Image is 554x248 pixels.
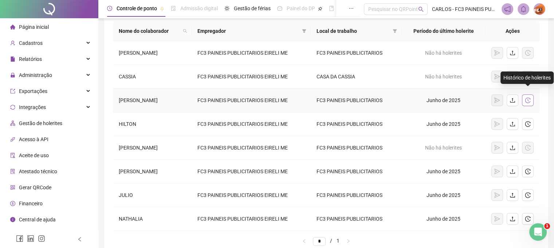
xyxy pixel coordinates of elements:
td: FC3 PAINEIS PUBLICITARIOS [311,136,401,160]
td: FC3 PAINEIS PUBLICITARIOS [311,41,401,65]
span: history [525,97,531,103]
span: history [525,216,531,222]
span: filter [300,26,308,36]
span: Central de ajuda [19,217,56,222]
span: filter [393,29,397,33]
td: FC3 PAINEIS PUBLICITARIOS EIRELI ME [192,136,311,160]
span: upload [510,121,515,127]
td: [PERSON_NAME] [113,89,192,112]
button: right [342,237,354,245]
td: FC3 PAINEIS PUBLICITARIOS [311,207,401,231]
span: upload [510,97,515,103]
span: Acesso à API [19,136,48,142]
span: sync [10,105,15,110]
span: Não há holerites [425,145,462,151]
button: left [298,237,310,245]
span: home [10,24,15,30]
span: right [346,239,350,243]
td: FC3 PAINEIS PUBLICITARIOS EIRELI ME [192,160,311,183]
span: instagram [38,235,45,242]
span: Administração [19,72,52,78]
span: Empregador [197,27,299,35]
span: upload [510,145,515,151]
span: dashboard [277,6,282,11]
span: clock-circle [107,6,112,11]
span: user-add [10,40,15,46]
span: Controle de ponto [117,5,157,11]
span: pushpin [318,7,322,11]
th: Ações [486,21,539,41]
span: filter [391,26,398,36]
span: book [329,6,334,11]
span: / [330,238,332,244]
span: Exportações [19,88,47,94]
span: qrcode [10,185,15,190]
span: api [10,137,15,142]
span: Gestão de férias [234,5,271,11]
td: FC3 PAINEIS PUBLICITARIOS [311,89,401,112]
td: Junho de 2025 [401,112,486,136]
td: FC3 PAINEIS PUBLICITARIOS EIRELI ME [192,207,311,231]
span: Relatórios [19,56,42,62]
span: search [181,26,189,36]
td: JULIO [113,183,192,207]
span: Gerar QRCode [19,185,51,190]
span: info-circle [10,217,15,222]
td: [PERSON_NAME] [113,160,192,183]
td: FC3 PAINEIS PUBLICITARIOS [311,160,401,183]
span: Financeiro [19,201,43,206]
td: CASA DA CASSIA [311,65,401,89]
span: filter [302,29,306,33]
span: Cadastros [19,40,43,46]
span: lock [10,73,15,78]
span: CARLOS - FC3 PAINEIS PUBLICITARIOS EIRELI ME [432,5,497,13]
span: sun [224,6,229,11]
li: Página anterior [298,237,310,245]
span: upload [510,168,515,174]
span: Nome do colaborador [119,27,180,35]
td: CASSIA [113,65,192,89]
span: notification [504,6,511,12]
td: [PERSON_NAME] [113,41,192,65]
td: Junho de 2025 [401,183,486,207]
img: 50196 [534,4,545,15]
span: search [183,29,187,33]
span: dollar [10,201,15,206]
iframe: Intercom live chat [529,223,547,241]
span: file-done [171,6,176,11]
td: FC3 PAINEIS PUBLICITARIOS [311,112,401,136]
td: FC3 PAINEIS PUBLICITARIOS EIRELI ME [192,65,311,89]
span: Não há holerites [425,74,462,80]
span: pushpin [160,7,164,11]
td: Junho de 2025 [401,160,486,183]
span: Página inicial [19,24,49,30]
td: Junho de 2025 [401,89,486,112]
span: Painel do DP [287,5,315,11]
span: Admissão digital [180,5,218,11]
span: linkedin [27,235,34,242]
li: 1/1 [313,237,339,245]
td: HILTON [113,112,192,136]
span: upload [510,192,515,198]
span: Integrações [19,104,46,110]
td: Junho de 2025 [401,207,486,231]
span: export [10,89,15,94]
span: Aceite de uso [19,152,49,158]
span: ellipsis [349,6,354,11]
span: Gestão de holerites [19,120,62,126]
span: left [302,239,306,243]
td: FC3 PAINEIS PUBLICITARIOS EIRELI ME [192,89,311,112]
span: bell [520,6,527,12]
td: FC3 PAINEIS PUBLICITARIOS EIRELI ME [192,183,311,207]
span: history [525,192,531,198]
span: 1 [544,223,550,229]
span: upload [510,50,515,56]
span: search [418,7,424,12]
span: Não há holerites [425,50,462,56]
span: solution [10,169,15,174]
td: NATHALIA [113,207,192,231]
span: Atestado técnico [19,168,57,174]
li: Próxima página [342,237,354,245]
span: apartment [10,121,15,126]
th: Período do último holerite [401,21,486,41]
